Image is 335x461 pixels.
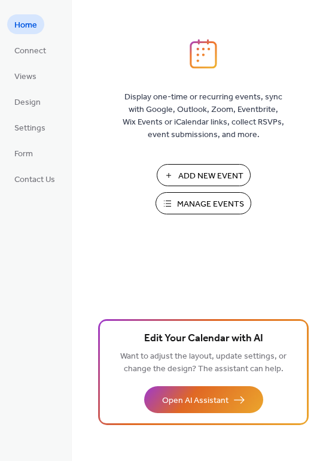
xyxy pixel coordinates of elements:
span: Display one-time or recurring events, sync with Google, Outlook, Zoom, Eventbrite, Wix Events or ... [123,91,284,141]
span: Connect [14,45,46,57]
span: Edit Your Calendar with AI [144,330,263,347]
a: Settings [7,117,53,137]
button: Manage Events [156,192,251,214]
a: Views [7,66,44,86]
span: Contact Us [14,174,55,186]
button: Open AI Assistant [144,386,263,413]
a: Design [7,92,48,111]
span: Views [14,71,36,83]
span: Add New Event [178,170,243,183]
span: Open AI Assistant [162,395,229,407]
span: Manage Events [177,198,244,211]
a: Contact Us [7,169,62,189]
button: Add New Event [157,164,251,186]
span: Want to adjust the layout, update settings, or change the design? The assistant can help. [120,348,287,377]
a: Form [7,143,40,163]
a: Home [7,14,44,34]
span: Form [14,148,33,160]
span: Settings [14,122,45,135]
span: Home [14,19,37,32]
img: logo_icon.svg [190,39,217,69]
a: Connect [7,40,53,60]
span: Design [14,96,41,109]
